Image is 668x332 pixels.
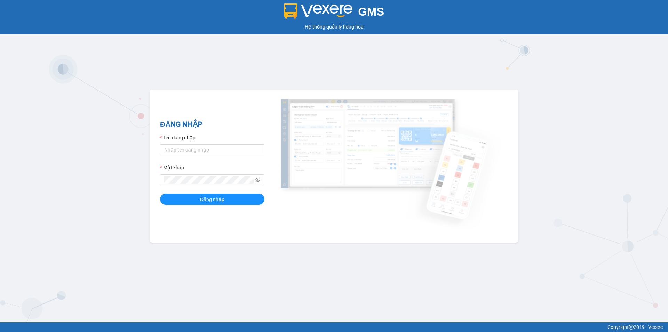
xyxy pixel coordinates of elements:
button: Đăng nhập [160,194,264,205]
a: GMS [284,10,384,16]
span: Đăng nhập [200,195,224,203]
h2: ĐĂNG NHẬP [160,119,264,130]
div: Copyright 2019 - Vexere [5,323,663,331]
span: copyright [629,325,634,330]
input: Tên đăng nhập [160,144,264,155]
label: Mật khẩu [160,164,184,171]
span: eye-invisible [255,177,260,182]
div: Hệ thống quản lý hàng hóa [2,23,666,31]
input: Mật khẩu [164,176,254,184]
label: Tên đăng nhập [160,134,196,141]
span: GMS [358,5,384,18]
img: logo 2 [284,3,353,19]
